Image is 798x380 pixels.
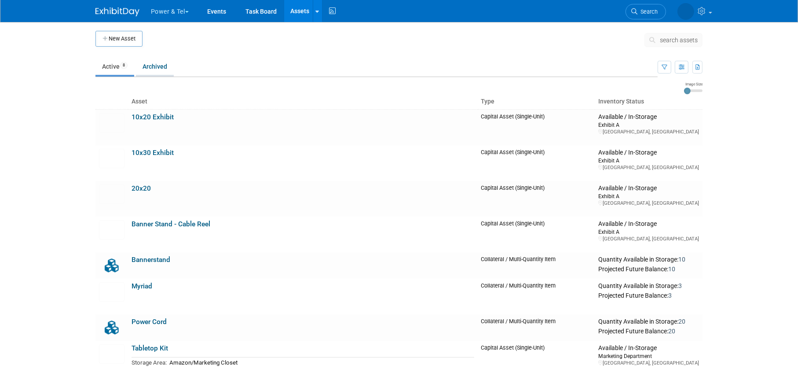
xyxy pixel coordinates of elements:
[132,256,170,264] a: Bannerstand
[678,318,685,325] span: 20
[598,164,699,171] div: [GEOGRAPHIC_DATA], [GEOGRAPHIC_DATA]
[598,360,699,366] div: [GEOGRAPHIC_DATA], [GEOGRAPHIC_DATA]
[598,228,699,236] div: Exhibit A
[598,326,699,336] div: Projected Future Balance:
[478,109,595,145] td: Capital Asset (Single-Unit)
[478,252,595,279] td: Collateral / Multi-Quantity Item
[95,58,134,75] a: Active8
[478,314,595,341] td: Collateral / Multi-Quantity Item
[660,37,698,44] span: search assets
[677,3,694,20] img: Melissa Seibring
[626,4,666,19] a: Search
[132,282,152,290] a: Myriad
[598,352,699,360] div: Marketing Department
[668,266,675,273] span: 10
[598,318,699,326] div: Quantity Available in Storage:
[99,318,124,337] img: Collateral-Icon-2.png
[99,256,124,275] img: Collateral-Icon-2.png
[637,8,658,15] span: Search
[598,264,699,273] div: Projected Future Balance:
[598,121,699,129] div: Exhibit A
[598,220,699,228] div: Available / In-Storage
[598,192,699,200] div: Exhibit A
[132,318,167,326] a: Power Cord
[668,292,672,299] span: 3
[132,149,174,157] a: 10x30 Exhibit
[598,282,699,290] div: Quantity Available in Storage:
[598,236,699,242] div: [GEOGRAPHIC_DATA], [GEOGRAPHIC_DATA]
[128,94,478,109] th: Asset
[132,344,168,352] a: Tabletop Kit
[132,220,210,228] a: Banner Stand - Cable Reel
[478,217,595,252] td: Capital Asset (Single-Unit)
[598,129,699,135] div: [GEOGRAPHIC_DATA], [GEOGRAPHIC_DATA]
[598,344,699,352] div: Available / In-Storage
[668,328,675,335] span: 20
[136,58,174,75] a: Archived
[644,33,703,47] button: search assets
[598,113,699,121] div: Available / In-Storage
[598,256,699,264] div: Quantity Available in Storage:
[478,279,595,314] td: Collateral / Multi-Quantity Item
[95,7,139,16] img: ExhibitDay
[478,341,595,376] td: Capital Asset (Single-Unit)
[478,145,595,181] td: Capital Asset (Single-Unit)
[132,359,167,366] span: Storage Area:
[678,256,685,263] span: 10
[598,184,699,192] div: Available / In-Storage
[478,94,595,109] th: Type
[678,282,682,289] span: 3
[478,181,595,217] td: Capital Asset (Single-Unit)
[132,184,151,192] a: 20x20
[598,200,699,207] div: [GEOGRAPHIC_DATA], [GEOGRAPHIC_DATA]
[132,113,174,121] a: 10x20 Exhibit
[598,157,699,164] div: Exhibit A
[684,81,703,87] div: Image Size
[167,358,474,368] td: Amazon/Marketing Closet
[598,149,699,157] div: Available / In-Storage
[598,290,699,300] div: Projected Future Balance:
[95,31,143,47] button: New Asset
[120,62,128,69] span: 8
